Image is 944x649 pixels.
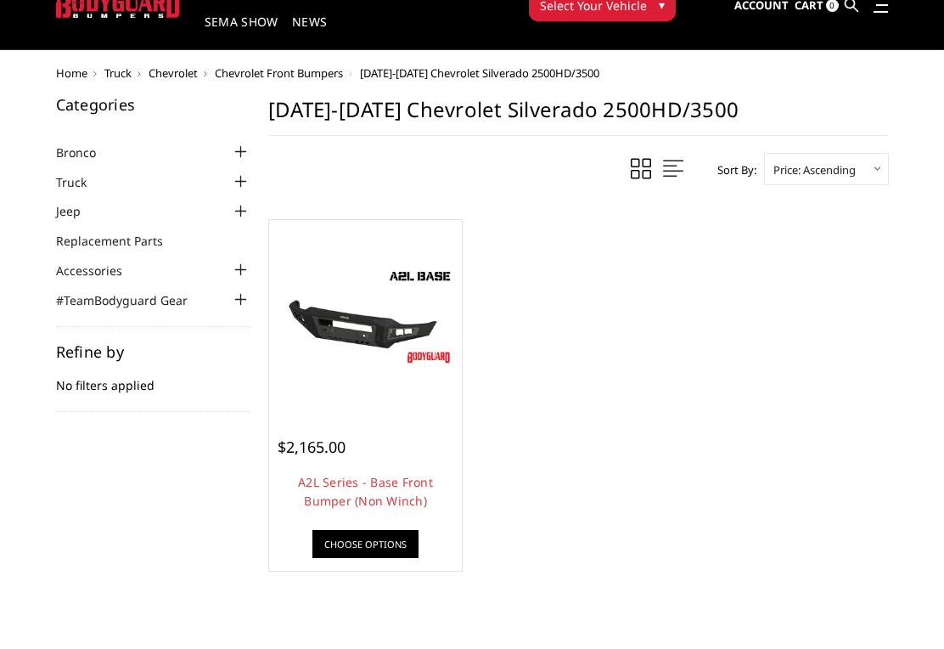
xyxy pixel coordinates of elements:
[149,65,198,81] a: Chevrolet
[859,567,944,649] iframe: Chat Widget
[708,157,756,183] label: Sort By:
[312,530,419,558] a: Choose Options
[56,97,251,112] h5: Categories
[273,265,458,369] img: A2L Series - Base Front Bumper (Non Winch)
[104,65,132,81] a: Truck
[205,16,278,49] a: SEMA Show
[360,65,599,81] span: [DATE]-[DATE] Chevrolet Silverado 2500HD/3500
[56,144,117,161] a: Bronco
[56,344,251,359] h5: Refine by
[215,65,343,81] a: Chevrolet Front Bumpers
[268,97,889,136] h1: [DATE]-[DATE] Chevrolet Silverado 2500HD/3500
[56,202,102,220] a: Jeep
[56,232,184,250] a: Replacement Parts
[278,437,346,457] span: $2,165.00
[298,474,433,509] a: A2L Series - Base Front Bumper (Non Winch)
[56,173,108,191] a: Truck
[292,16,327,49] a: News
[56,65,87,81] a: Home
[56,344,251,412] div: No filters applied
[56,291,209,309] a: #TeamBodyguard Gear
[56,262,143,279] a: Accessories
[273,224,458,409] a: A2L Series - Base Front Bumper (Non Winch) A2L Series - Base Front Bumper (Non Winch)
